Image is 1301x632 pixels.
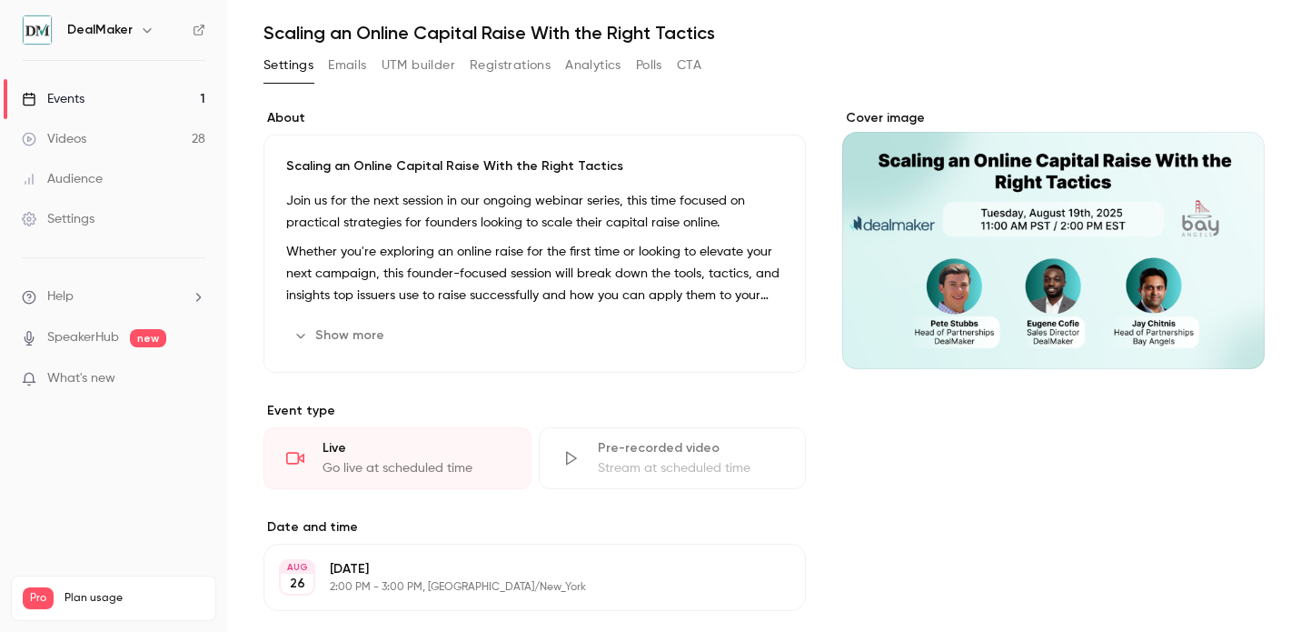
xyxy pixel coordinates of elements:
label: About [263,109,806,127]
div: Videos [22,130,86,148]
button: Show more [286,321,395,350]
div: Pre-recorded videoStream at scheduled time [539,427,807,489]
div: Settings [22,210,94,228]
p: Join us for the next session in our ongoing webinar series, this time focused on practical strate... [286,190,783,234]
h6: DealMaker [67,21,133,39]
li: help-dropdown-opener [22,287,205,306]
p: 2:00 PM - 3:00 PM, [GEOGRAPHIC_DATA]/New_York [330,580,710,595]
p: Scaling an Online Capital Raise With the Right Tactics [286,157,783,176]
span: Plan usage [65,591,204,606]
iframe: Noticeable Trigger [184,371,205,387]
span: new [130,329,166,347]
section: Cover image [842,109,1265,369]
button: Analytics [565,51,621,80]
p: Event type [263,402,806,420]
span: Help [47,287,74,306]
button: Registrations [470,51,551,80]
p: [DATE] [330,560,710,578]
div: Live [323,439,509,457]
h1: Scaling an Online Capital Raise With the Right Tactics [263,22,1265,44]
img: DealMaker [23,15,52,45]
div: Events [22,90,84,108]
label: Cover image [842,109,1265,127]
button: Settings [263,51,313,80]
div: AUG [281,561,313,574]
div: Stream at scheduled time [598,459,784,477]
div: Pre-recorded video [598,439,784,457]
button: UTM builder [382,51,455,80]
div: LiveGo live at scheduled time [263,427,531,489]
p: Whether you're exploring an online raise for the first time or looking to elevate your next campa... [286,241,783,306]
p: 26 [290,575,305,593]
button: CTA [677,51,701,80]
div: Audience [22,170,103,188]
span: What's new [47,369,115,388]
div: Go live at scheduled time [323,459,509,477]
a: SpeakerHub [47,328,119,347]
button: Emails [328,51,366,80]
button: Polls [636,51,662,80]
span: Pro [23,587,54,609]
label: Date and time [263,518,806,537]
